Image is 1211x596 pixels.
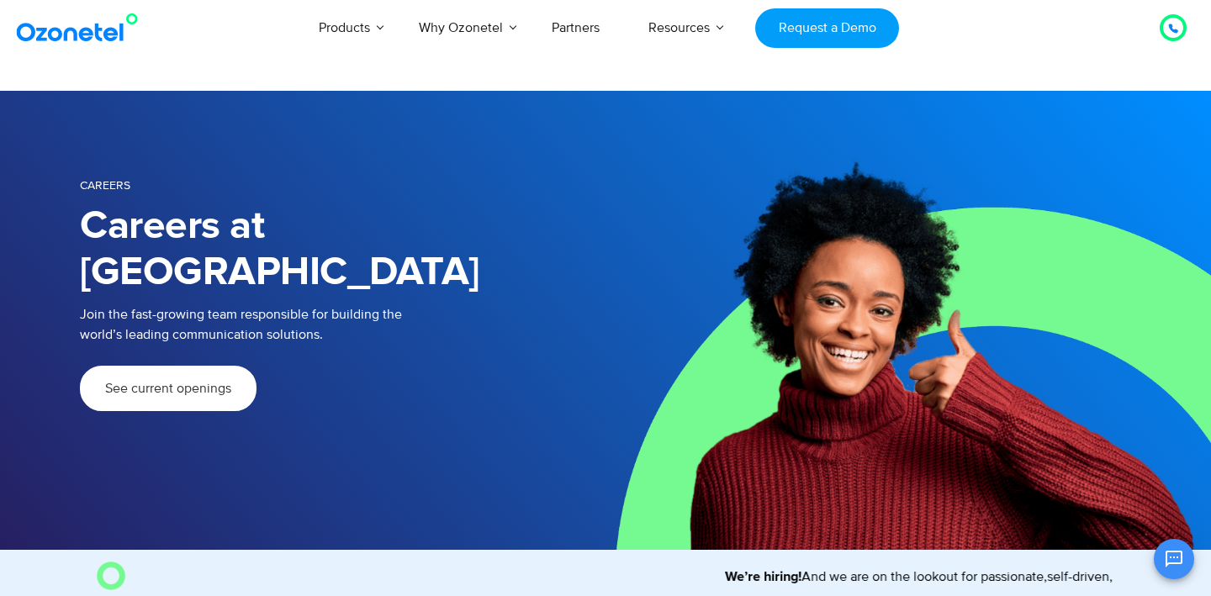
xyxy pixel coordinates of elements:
[1154,539,1194,579] button: Open chat
[105,382,231,395] span: See current openings
[97,562,125,590] img: O Image
[80,178,130,193] span: Careers
[755,8,899,48] a: Request a Demo
[133,567,1115,587] marquee: And we are on the lookout for passionate,self-driven, hardworking team members to join us. Come, ...
[80,304,580,345] p: Join the fast-growing team responsible for building the world’s leading communication solutions.
[80,203,605,296] h1: Careers at [GEOGRAPHIC_DATA]
[708,570,785,583] strong: We’re hiring!
[80,366,256,411] a: See current openings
